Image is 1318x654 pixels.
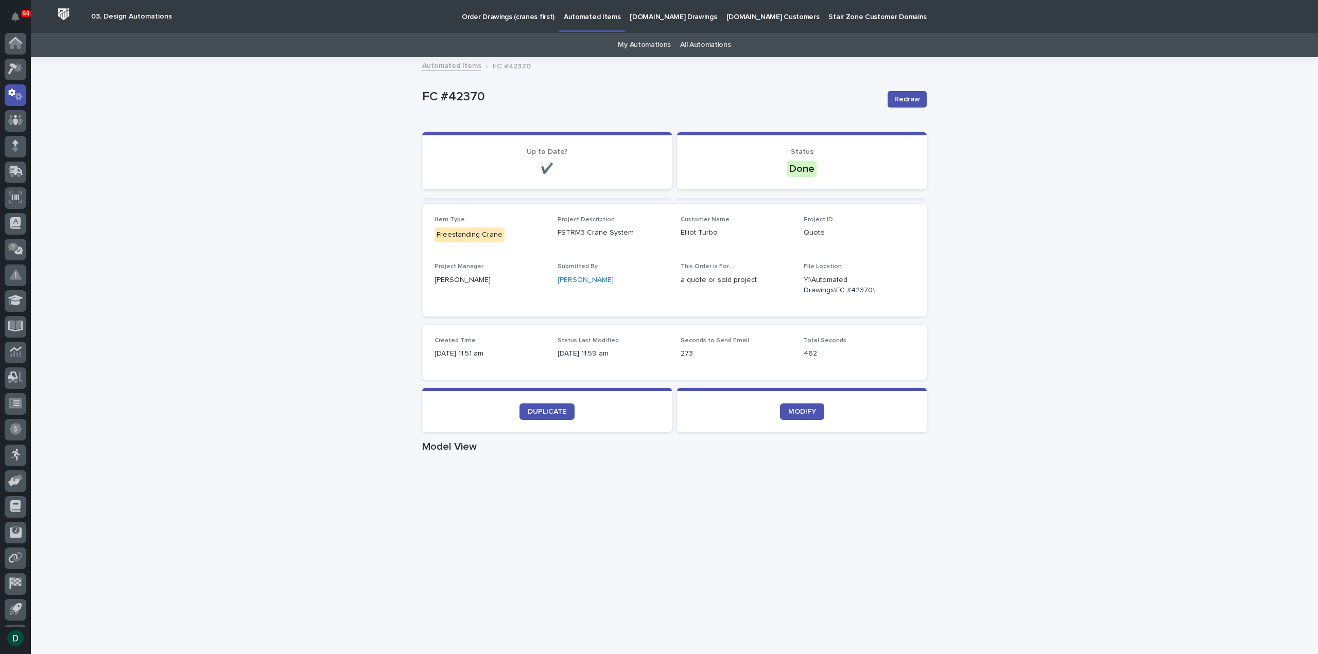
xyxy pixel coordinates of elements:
span: This Order is For... [681,263,733,270]
p: 273 [681,348,791,359]
button: Notifications [5,6,26,28]
p: a quote or sold project [681,275,791,286]
h2: 03. Design Automations [91,12,172,21]
p: ✔️ [435,163,660,175]
a: My Automations [618,33,671,57]
div: Freestanding Crane [435,227,505,242]
span: Submitted By [558,263,598,270]
span: Seconds to Send Email [681,338,749,344]
p: FC #42370 [493,60,531,71]
div: Done [787,161,817,177]
button: users-avatar [5,627,26,649]
p: Quote [804,227,914,238]
p: [DATE] 11:51 am [435,348,545,359]
p: 462 [804,348,914,359]
span: Status [791,148,813,155]
span: Item Type [435,217,465,223]
span: Total Seconds [804,338,846,344]
p: Elliot Turbo [681,227,791,238]
a: DUPLICATE [519,403,575,420]
a: [PERSON_NAME] [558,275,614,286]
span: Customer Name [681,217,730,223]
p: FC #42370 [422,90,879,104]
: Y:\Automated Drawings\FC #42370\ [804,275,890,296]
span: Project ID [804,217,833,223]
span: Status Last Modified [558,338,619,344]
img: Workspace Logo [54,5,73,24]
span: DUPLICATE [528,408,566,415]
span: Redraw [894,94,920,104]
span: MODIFY [788,408,816,415]
span: Up to Date? [527,148,568,155]
button: Redraw [888,91,927,108]
h1: Current Time: [422,201,927,213]
p: FSTRM3 Crane System [558,227,668,238]
span: Project Description [558,217,615,223]
span: Project Manager [435,263,483,270]
div: Notifications94 [13,12,26,29]
p: [PERSON_NAME] [435,275,545,286]
span: File Location [804,263,842,270]
h1: Model View [422,440,927,453]
p: 94 [23,10,29,17]
a: All Automations [680,33,731,57]
p: [DATE] 11:59 am [558,348,668,359]
a: MODIFY [780,403,824,420]
a: Automated Items [422,59,481,71]
span: Created Time [435,338,476,344]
